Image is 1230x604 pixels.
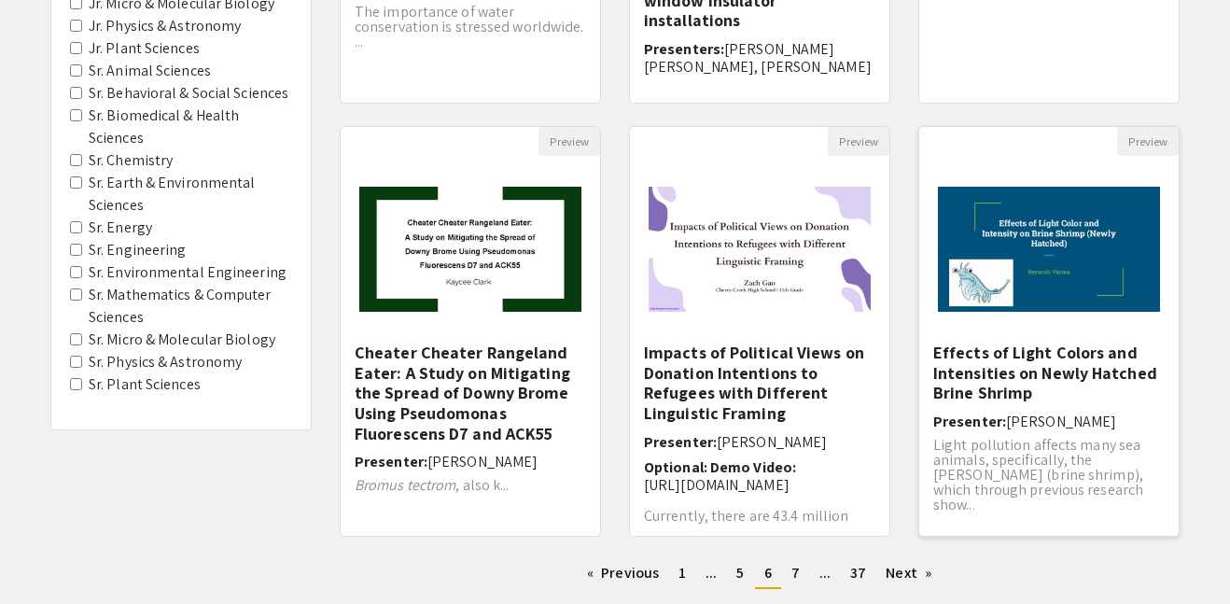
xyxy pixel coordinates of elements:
img: <p>Cheater Cheater Rangeland Eater: A Study on Mitigating the Spread of Downy Brome Using Pseudom... [341,168,600,330]
span: 37 [850,563,866,583]
span: 5 [736,563,744,583]
h5: Effects of Light Colors and Intensities on Newly Hatched Brine Shrimp [933,343,1165,403]
button: Preview [1117,127,1179,156]
div: Open Presentation <p>Impacts of Political Views on Donation Intentions to Refugees with Different... [629,126,890,537]
label: Sr. Engineering [89,239,187,261]
label: Sr. Micro & Molecular Biology [89,329,275,351]
img: <p>Effects of Light Colors and Intensities on Newly Hatched Brine Shrimp</p><p><br></p> [919,168,1179,330]
span: [PERSON_NAME] [717,432,827,452]
h6: Presenter: [355,453,586,471]
h5: Impacts of Political Views on Donation Intentions to Refugees with Different Linguistic Framing [644,343,875,423]
span: [PERSON_NAME] [PERSON_NAME], [PERSON_NAME] [644,39,872,77]
iframe: Chat [14,520,79,590]
label: Jr. Physics & Astronomy [89,15,241,37]
button: Preview [828,127,889,156]
span: 6 [764,563,772,583]
label: Sr. Mathematics & Computer Sciences [89,284,292,329]
a: Next page [876,559,941,587]
div: Open Presentation <p>Cheater Cheater Rangeland Eater: A Study on Mitigating the Spread of Downy B... [340,126,601,537]
label: Sr. Animal Sciences [89,60,211,82]
span: [PERSON_NAME] [427,452,538,471]
label: Sr. Physics & Astronomy [89,351,242,373]
label: Sr. Biomedical & Health Sciences [89,105,292,149]
label: Sr. Chemistry [89,149,173,172]
h6: Presenters: [644,40,875,76]
span: 7 [791,563,800,583]
span: ... [706,563,717,583]
p: Currently, there are 43.4 million refugees worldwide, making it crucial for refugee organizations... [644,509,875,569]
em: Bromus tectrom [355,475,455,495]
h6: Presenter: [933,413,1165,430]
a: Previous page [578,559,668,587]
label: Sr. Behavioral & Social Sciences [89,82,288,105]
p: , also k... [355,478,586,493]
p: [URL][DOMAIN_NAME] [644,476,875,494]
label: Sr. Environmental Engineering [89,261,287,284]
label: Sr. Energy [89,217,152,239]
span: The importance of water conservation is stressed worldwide. ... [355,2,584,51]
label: Jr. Plant Sciences [89,37,200,60]
span: [PERSON_NAME] [1006,412,1116,431]
ul: Pagination [340,559,1180,589]
p: Light pollution affects many sea animals, specifically, the [PERSON_NAME] (brine shrimp), which t... [933,438,1165,513]
span: Optional: Demo Video: [644,457,796,477]
button: Preview [538,127,600,156]
label: Sr. Earth & Environmental Sciences [89,172,292,217]
h5: Cheater Cheater Rangeland Eater: A Study on Mitigating the Spread of Downy Brome Using Pseudomona... [355,343,586,443]
h6: Presenter: [644,433,875,451]
div: Open Presentation <p>Effects of Light Colors and Intensities on Newly Hatched Brine Shrimp</p><p>... [918,126,1180,537]
span: 1 [678,563,686,583]
span: ... [819,563,831,583]
img: <p>Impacts of Political Views on Donation Intentions to Refugees with Different Linguistic Framin... [630,168,889,330]
label: Sr. Plant Sciences [89,373,201,396]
